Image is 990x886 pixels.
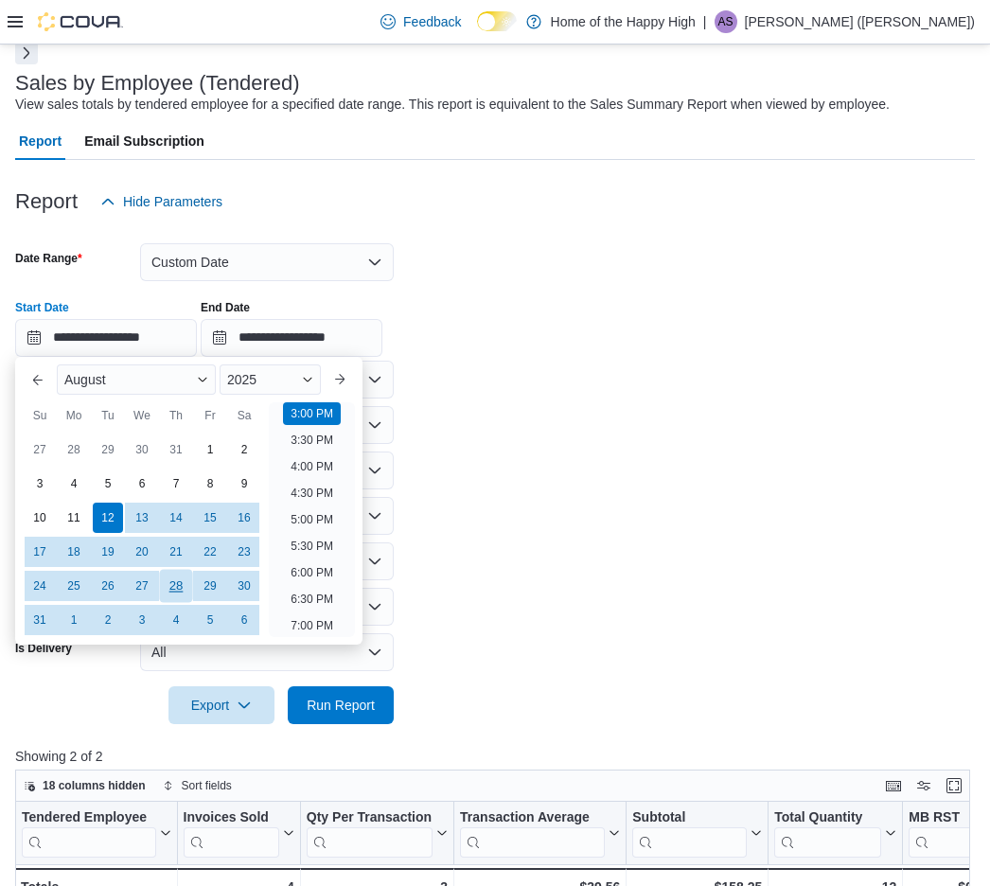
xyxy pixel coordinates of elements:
[93,605,123,635] div: day-2
[283,535,341,558] li: 5:30 PM
[93,400,123,431] div: Tu
[25,469,55,499] div: day-3
[59,571,89,601] div: day-25
[283,508,341,531] li: 5:00 PM
[15,319,197,357] input: Press the down key to enter a popover containing a calendar. Press the escape key to close the po...
[25,400,55,431] div: Su
[774,808,881,826] div: Total Quantity
[195,400,225,431] div: Fr
[307,808,433,857] div: Qty Per Transaction
[229,400,259,431] div: Sa
[184,808,279,826] div: Invoices Sold
[882,774,905,797] button: Keyboard shortcuts
[195,571,225,601] div: day-29
[283,588,341,611] li: 6:30 PM
[161,434,191,465] div: day-31
[25,537,55,567] div: day-17
[195,434,225,465] div: day-1
[25,605,55,635] div: day-31
[403,12,461,31] span: Feedback
[127,400,157,431] div: We
[201,300,250,315] label: End Date
[93,469,123,499] div: day-5
[140,633,394,671] button: All
[25,434,55,465] div: day-27
[283,614,341,637] li: 7:00 PM
[201,319,382,357] input: Press the down key to open a popover containing a calendar.
[288,686,394,724] button: Run Report
[717,10,733,33] span: AS
[15,190,78,213] h3: Report
[22,808,171,857] button: Tendered Employee
[283,561,341,584] li: 6:00 PM
[703,10,707,33] p: |
[161,605,191,635] div: day-4
[43,778,146,793] span: 18 columns hidden
[184,808,294,857] button: Invoices Sold
[229,571,259,601] div: day-30
[180,686,263,724] span: Export
[123,192,222,211] span: Hide Parameters
[477,31,478,32] span: Dark Mode
[22,808,156,826] div: Tendered Employee
[38,12,123,31] img: Cova
[127,434,157,465] div: day-30
[283,455,341,478] li: 4:00 PM
[23,364,53,395] button: Previous Month
[93,434,123,465] div: day-29
[127,537,157,567] div: day-20
[195,605,225,635] div: day-5
[15,300,69,315] label: Start Date
[25,503,55,533] div: day-10
[15,747,980,766] p: Showing 2 of 2
[307,696,375,715] span: Run Report
[22,808,156,857] div: Tendered Employee
[23,433,261,637] div: August, 2025
[367,372,382,387] button: Open list of options
[460,808,605,826] div: Transaction Average
[161,503,191,533] div: day-14
[307,808,433,826] div: Qty Per Transaction
[745,10,976,33] p: [PERSON_NAME] ([PERSON_NAME])
[912,774,935,797] button: Display options
[168,686,274,724] button: Export
[269,402,355,637] ul: Time
[229,469,259,499] div: day-9
[909,808,976,826] div: MB RST
[161,469,191,499] div: day-7
[477,11,517,31] input: Dark Mode
[774,808,896,857] button: Total Quantity
[127,503,157,533] div: day-13
[59,605,89,635] div: day-1
[367,508,382,523] button: Open list of options
[15,95,890,115] div: View sales totals by tendered employee for a specified date range. This report is equivalent to t...
[15,641,72,656] label: Is Delivery
[229,434,259,465] div: day-2
[460,808,605,857] div: Transaction Average
[307,808,448,857] button: Qty Per Transaction
[227,372,256,387] span: 2025
[220,364,321,395] div: Button. Open the year selector. 2025 is currently selected.
[59,503,89,533] div: day-11
[59,537,89,567] div: day-18
[632,808,747,857] div: Subtotal
[195,469,225,499] div: day-8
[127,469,157,499] div: day-6
[373,3,468,41] a: Feedback
[325,364,355,395] button: Next month
[93,571,123,601] div: day-26
[140,243,394,281] button: Custom Date
[15,42,38,64] button: Next
[84,122,204,160] span: Email Subscription
[19,122,62,160] span: Report
[195,503,225,533] div: day-15
[15,72,300,95] h3: Sales by Employee (Tendered)
[25,571,55,601] div: day-24
[229,503,259,533] div: day-16
[283,429,341,452] li: 3:30 PM
[909,808,976,857] div: MB RST
[195,537,225,567] div: day-22
[161,537,191,567] div: day-21
[93,537,123,567] div: day-19
[943,774,965,797] button: Enter fullscreen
